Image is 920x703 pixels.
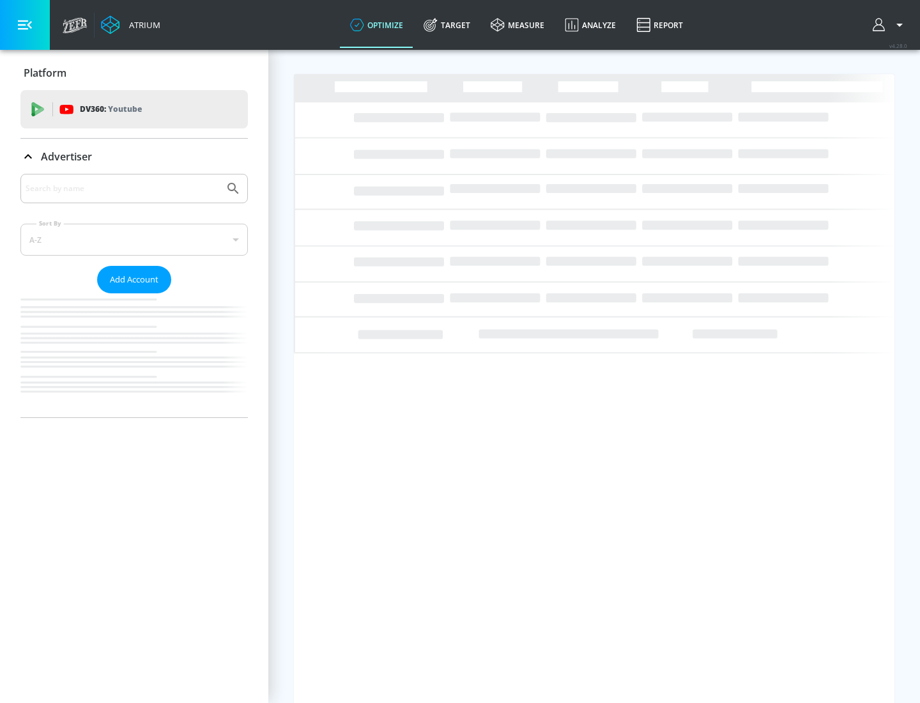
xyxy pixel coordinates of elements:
[20,55,248,91] div: Platform
[340,2,413,48] a: optimize
[555,2,626,48] a: Analyze
[124,19,160,31] div: Atrium
[20,224,248,256] div: A-Z
[108,102,142,116] p: Youtube
[41,150,92,164] p: Advertiser
[36,219,64,228] label: Sort By
[101,15,160,35] a: Atrium
[20,293,248,417] nav: list of Advertiser
[110,272,158,287] span: Add Account
[26,180,219,197] input: Search by name
[20,139,248,174] div: Advertiser
[97,266,171,293] button: Add Account
[20,90,248,128] div: DV360: Youtube
[413,2,480,48] a: Target
[80,102,142,116] p: DV360:
[480,2,555,48] a: measure
[889,42,907,49] span: v 4.28.0
[626,2,693,48] a: Report
[24,66,66,80] p: Platform
[20,174,248,417] div: Advertiser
